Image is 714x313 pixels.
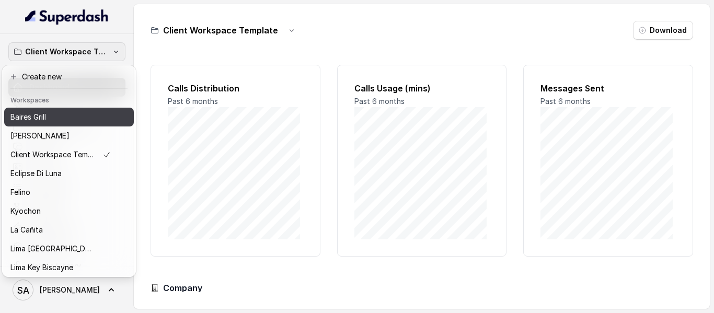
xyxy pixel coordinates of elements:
p: La Cañita [10,224,43,236]
button: Create new [4,67,134,86]
div: Client Workspace Template [2,65,136,277]
p: Felino [10,186,30,199]
button: Client Workspace Template [8,42,125,61]
p: Lima [GEOGRAPHIC_DATA] [10,242,94,255]
p: Baires Grill [10,111,46,123]
p: Client Workspace Template [10,148,94,161]
p: Eclipse Di Luna [10,167,62,180]
header: Workspaces [4,91,134,108]
p: Client Workspace Template [25,45,109,58]
p: Lima Key Biscayne [10,261,73,274]
p: Kyochon [10,205,41,217]
p: [PERSON_NAME] [10,130,70,142]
